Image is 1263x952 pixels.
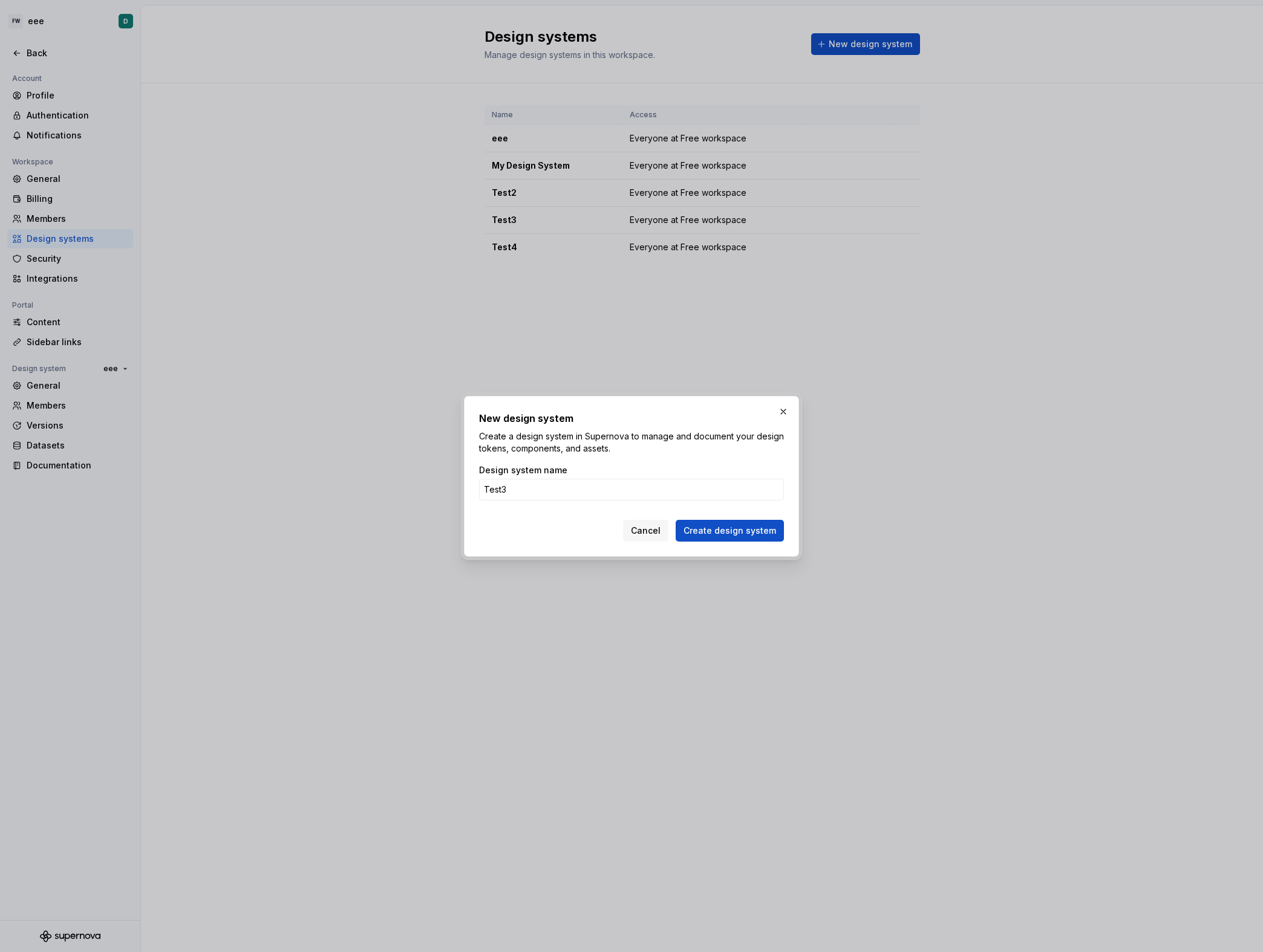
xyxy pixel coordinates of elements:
label: Design system name [479,464,567,476]
button: Create design system [676,520,784,542]
span: Create design system [684,525,776,537]
button: Cancel [623,520,668,542]
span: Cancel [631,525,661,537]
h2: New design system [479,411,784,426]
p: Create a design system in Supernova to manage and document your design tokens, components, and as... [479,430,784,455]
